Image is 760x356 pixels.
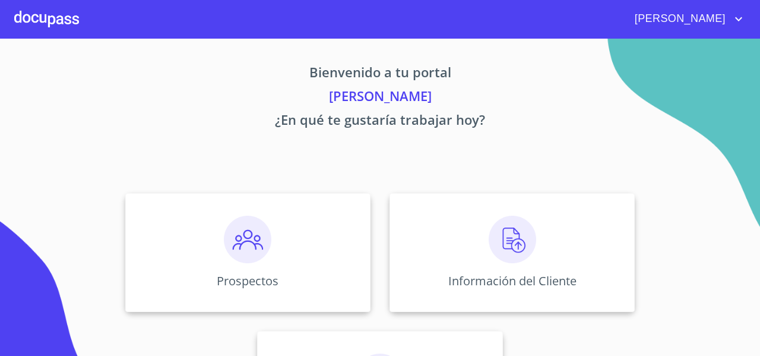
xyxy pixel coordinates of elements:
p: ¿En qué te gustaría trabajar hoy? [14,110,746,134]
p: Bienvenido a tu portal [14,62,746,86]
p: Prospectos [217,273,278,289]
p: [PERSON_NAME] [14,86,746,110]
span: [PERSON_NAME] [626,10,731,29]
img: carga.png [489,216,536,263]
img: prospectos.png [224,216,271,263]
p: Información del Cliente [448,273,577,289]
button: account of current user [626,10,746,29]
